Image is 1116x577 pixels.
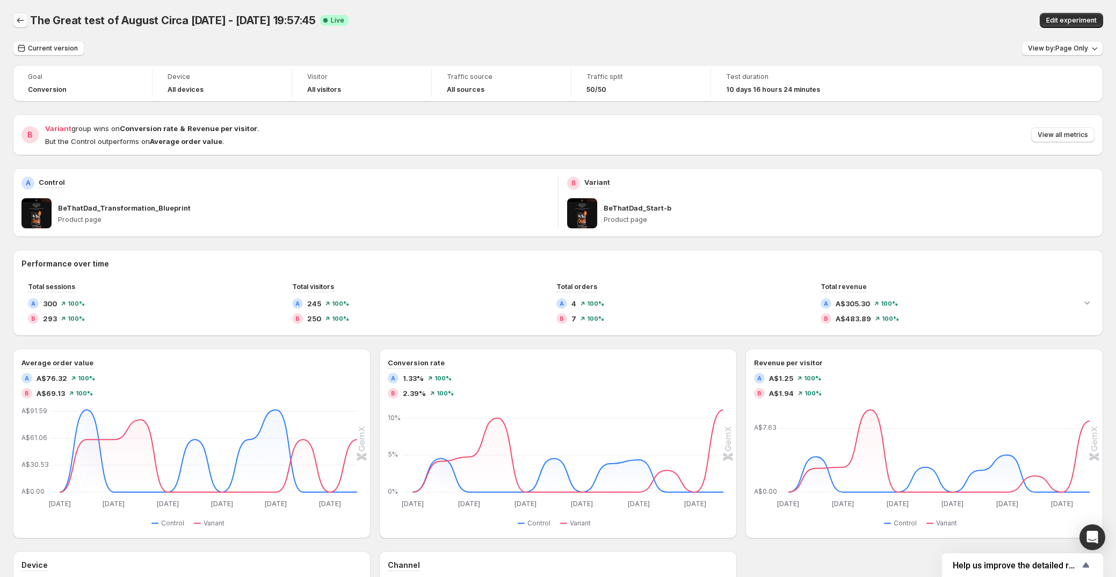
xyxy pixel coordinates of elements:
span: 1.33% [403,373,424,384]
span: 100 % [805,390,822,396]
text: A$7.63 [754,423,777,431]
text: 5% [388,450,398,458]
text: A$0.00 [21,487,45,495]
p: BeThatDad_Start-b [604,203,671,213]
text: [DATE] [458,500,480,508]
button: View by:Page Only [1021,41,1103,56]
h3: Average order value [21,357,93,368]
h2: A [31,300,35,307]
h2: B [391,390,395,396]
text: [DATE] [49,500,71,508]
span: Variant [45,124,71,133]
p: Variant [584,177,610,187]
text: [DATE] [265,500,287,508]
span: 100 % [78,375,95,381]
p: Product page [58,215,549,224]
text: [DATE] [571,500,593,508]
span: A$305.30 [836,298,870,309]
text: [DATE] [402,500,424,508]
div: Open Intercom Messenger [1079,524,1105,550]
button: View all metrics [1031,127,1095,142]
button: Control [151,517,189,530]
h2: B [824,315,828,322]
span: Variant [936,519,957,528]
text: [DATE] [942,500,964,508]
span: Total revenue [821,283,867,291]
a: DeviceAll devices [168,71,277,95]
text: A$0.00 [754,487,777,495]
text: [DATE] [514,500,537,508]
text: A$61.06 [21,434,47,442]
button: Variant [926,517,961,530]
span: 293 [43,313,57,324]
span: Test duration [726,73,836,81]
span: A$69.13 [37,388,65,399]
a: VisitorAll visitors [307,71,416,95]
text: A$91.59 [21,407,47,415]
span: 100 % [68,300,85,307]
span: Visitor [307,73,416,81]
text: [DATE] [319,500,341,508]
span: 300 [43,298,57,309]
span: Control [894,519,917,528]
h2: A [25,375,29,381]
text: [DATE] [628,500,650,508]
span: 250 [307,313,321,324]
span: 100 % [68,315,85,322]
h4: All visitors [307,85,341,94]
text: [DATE] [157,500,179,508]
span: View all metrics [1038,131,1088,139]
text: [DATE] [997,500,1019,508]
button: Expand chart [1079,295,1095,310]
span: 10 days 16 hours 24 minutes [726,85,820,94]
button: Variant [194,517,229,530]
p: BeThatDad_Transformation_Blueprint [58,203,191,213]
span: Control [527,519,550,528]
span: Variant [570,519,591,528]
h3: Conversion rate [388,357,445,368]
button: Control [884,517,921,530]
button: Variant [560,517,595,530]
span: A$483.89 [836,313,871,324]
text: [DATE] [103,500,125,508]
span: A$1.94 [769,388,794,399]
span: 100 % [881,300,898,307]
span: 2.39% [403,388,426,399]
text: [DATE] [887,500,909,508]
span: A$1.25 [769,373,793,384]
span: Total sessions [28,283,75,291]
h4: All devices [168,85,204,94]
button: Back [13,13,28,28]
span: Total orders [556,283,597,291]
text: [DATE] [211,500,233,508]
span: 100 % [882,315,899,322]
span: Traffic split [586,73,695,81]
h2: B [25,390,29,396]
p: Product page [604,215,1095,224]
h2: B [31,315,35,322]
span: 100 % [332,300,349,307]
text: A$30.53 [21,460,49,468]
span: View by: Page Only [1028,44,1088,53]
a: Traffic sourceAll sources [447,71,556,95]
h2: A [391,375,395,381]
h2: A [560,300,564,307]
span: 100 % [434,375,452,381]
span: 100 % [804,375,821,381]
text: [DATE] [832,500,854,508]
h3: Device [21,560,48,571]
strong: & [180,124,185,133]
text: 10% [388,414,401,422]
span: 100 % [587,315,604,322]
span: A$76.32 [37,373,67,384]
h2: B [571,179,576,187]
span: group wins on . [45,124,259,133]
strong: Revenue per visitor [187,124,257,133]
span: 4 [571,298,576,309]
text: [DATE] [1052,500,1074,508]
button: Show survey - Help us improve the detailed report for A/B campaigns [953,559,1092,572]
span: Live [331,16,344,25]
h3: Revenue per visitor [754,357,823,368]
h2: A [26,179,31,187]
text: [DATE] [777,500,799,508]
